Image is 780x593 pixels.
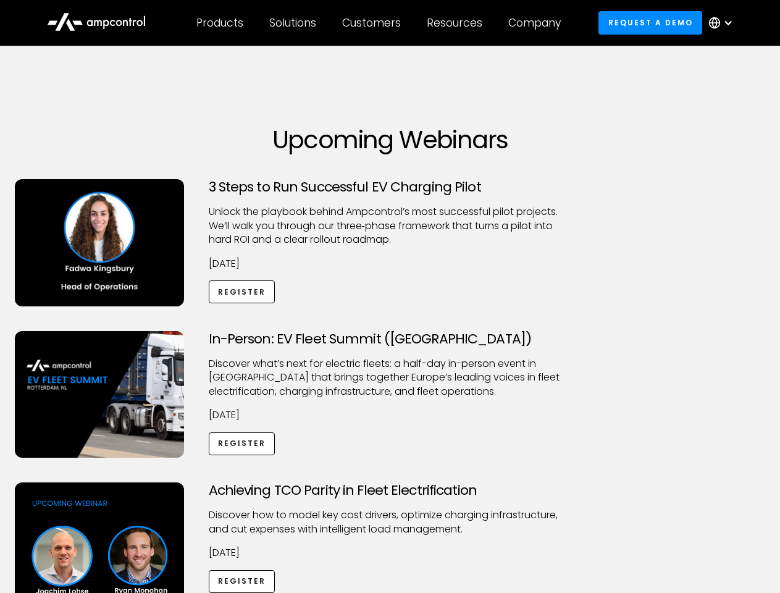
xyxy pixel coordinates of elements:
a: Register [209,432,275,455]
div: Products [196,16,243,30]
a: Register [209,570,275,593]
div: Customers [342,16,401,30]
p: Discover how to model key cost drivers, optimize charging infrastructure, and cut expenses with i... [209,508,572,536]
h3: In-Person: EV Fleet Summit ([GEOGRAPHIC_DATA]) [209,331,572,347]
p: ​Discover what’s next for electric fleets: a half-day in-person event in [GEOGRAPHIC_DATA] that b... [209,357,572,398]
div: Solutions [269,16,316,30]
p: [DATE] [209,546,572,560]
p: [DATE] [209,257,572,271]
h3: Achieving TCO Parity in Fleet Electrification [209,482,572,498]
div: Resources [427,16,482,30]
h3: 3 Steps to Run Successful EV Charging Pilot [209,179,572,195]
p: Unlock the playbook behind Ampcontrol’s most successful pilot projects. We’ll walk you through ou... [209,205,572,246]
a: Register [209,280,275,303]
h1: Upcoming Webinars [15,125,766,154]
a: Request a demo [598,11,702,34]
p: [DATE] [209,408,572,422]
div: Company [508,16,561,30]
